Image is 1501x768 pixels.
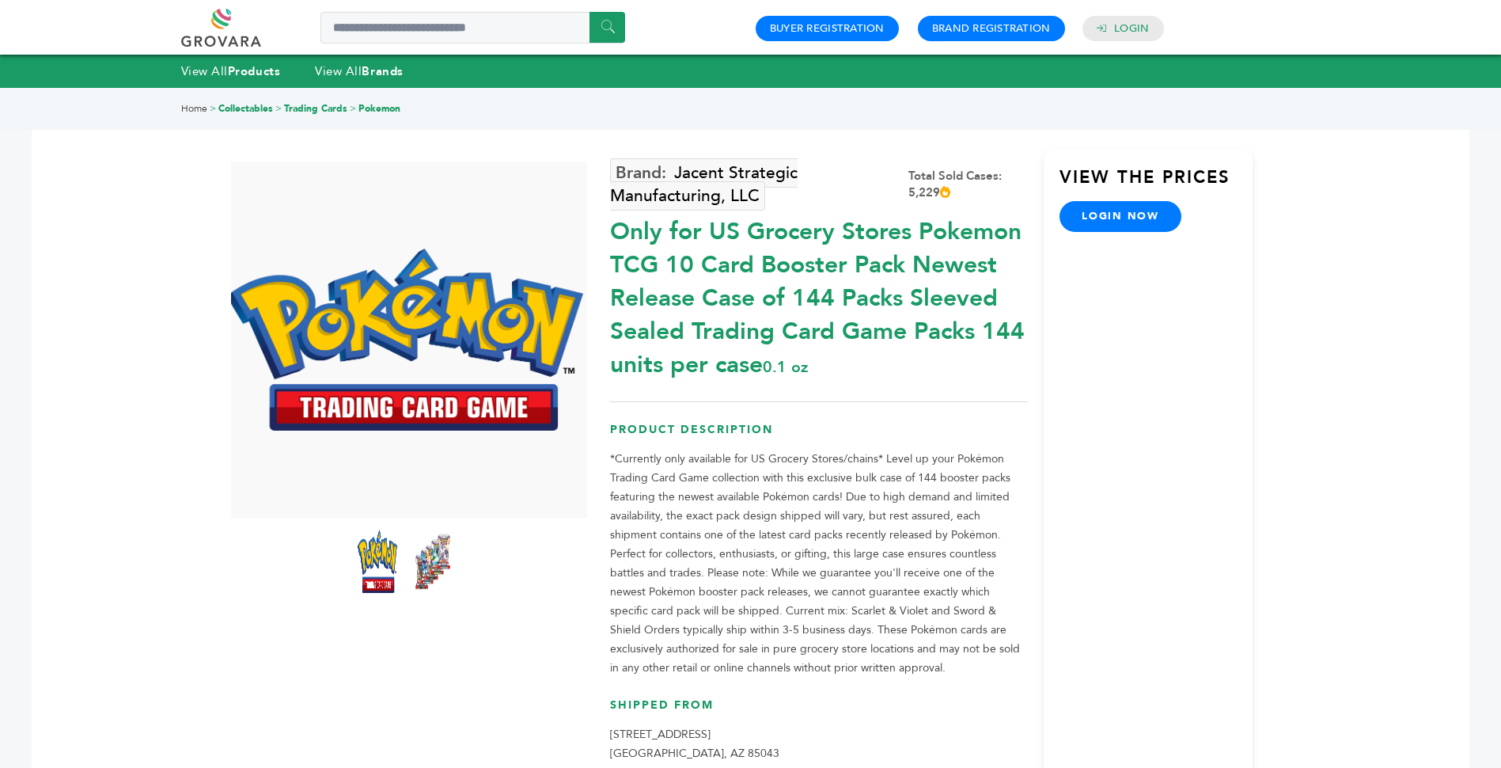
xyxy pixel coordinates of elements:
[610,450,1028,678] p: *Currently only available for US Grocery Stores/chains* Level up your Pokémon Trading Card Game c...
[227,249,583,431] img: *Only for US Grocery Stores* Pokemon TCG 10 Card Booster Pack – Newest Release (Case of 144 Packs...
[210,102,216,115] span: >
[610,207,1028,382] div: Only for US Grocery Stores Pokemon TCG 10 Card Booster Pack Newest Release Case of 144 Packs Slee...
[763,356,808,378] span: 0.1 oz
[770,21,885,36] a: Buyer Registration
[1059,165,1253,202] h3: View the Prices
[218,102,273,115] a: Collectables
[358,530,397,593] img: *Only for US Grocery Stores* Pokemon TCG 10 Card Booster Pack – Newest Release (Case of 144 Packs...
[1114,21,1149,36] a: Login
[320,12,625,44] input: Search a product or brand...
[228,63,280,79] strong: Products
[181,63,281,79] a: View AllProducts
[908,168,1028,201] div: Total Sold Cases: 5,229
[315,63,404,79] a: View AllBrands
[610,158,798,211] a: Jacent Strategic Manufacturing, LLC
[932,21,1051,36] a: Brand Registration
[610,698,1028,725] h3: Shipped From
[362,63,403,79] strong: Brands
[1059,201,1181,231] a: login now
[181,102,207,115] a: Home
[358,102,400,115] a: Pokemon
[413,530,453,593] img: *Only for US Grocery Stores* Pokemon TCG 10 Card Booster Pack – Newest Release (Case of 144 Packs...
[275,102,282,115] span: >
[610,422,1028,450] h3: Product Description
[610,725,1028,763] p: [STREET_ADDRESS] [GEOGRAPHIC_DATA], AZ 85043
[284,102,347,115] a: Trading Cards
[350,102,356,115] span: >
